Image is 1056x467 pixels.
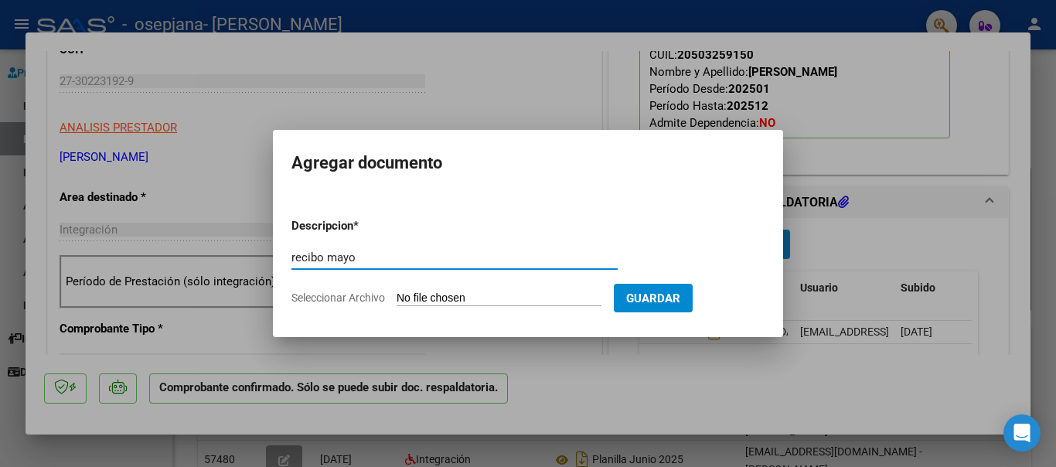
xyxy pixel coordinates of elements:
[291,217,434,235] p: Descripcion
[291,291,385,304] span: Seleccionar Archivo
[614,284,693,312] button: Guardar
[626,291,680,305] span: Guardar
[291,148,765,178] h2: Agregar documento
[1003,414,1041,452] div: Open Intercom Messenger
